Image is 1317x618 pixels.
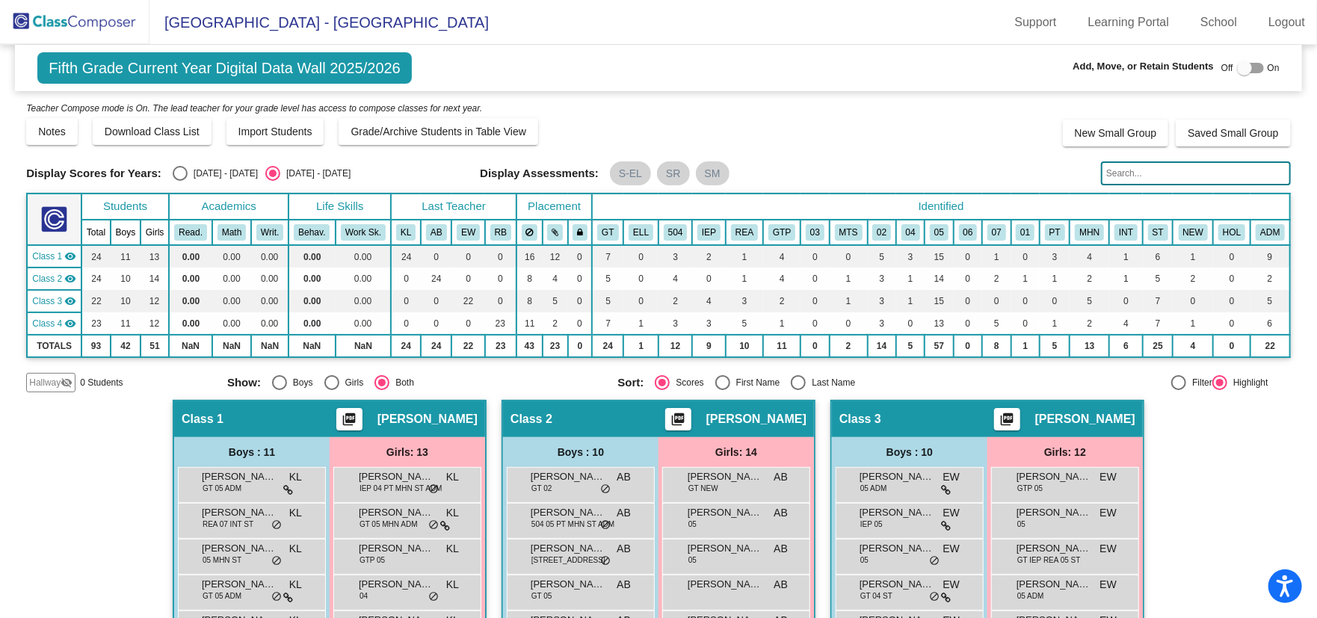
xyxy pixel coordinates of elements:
[623,245,658,268] td: 0
[901,224,920,241] button: 04
[726,312,763,335] td: 5
[657,161,689,185] mat-chip: SR
[763,290,801,312] td: 2
[1109,220,1143,245] th: Received Reading Intervention
[801,220,829,245] th: Black
[830,335,868,357] td: 2
[212,335,251,357] td: NaN
[692,245,726,268] td: 2
[391,290,421,312] td: 0
[396,224,416,241] button: KL
[896,290,925,312] td: 1
[516,335,543,357] td: 43
[592,312,623,335] td: 7
[457,224,480,241] button: EW
[490,224,511,241] button: RB
[141,245,169,268] td: 13
[982,268,1011,290] td: 2
[658,290,692,312] td: 2
[726,290,763,312] td: 3
[227,375,606,390] mat-radio-group: Select an option
[568,290,593,312] td: 0
[1218,224,1245,241] button: HOL
[868,312,896,335] td: 3
[280,167,351,180] div: [DATE] - [DATE]
[1173,335,1213,357] td: 4
[801,335,829,357] td: 0
[426,224,447,241] button: AB
[1213,220,1250,245] th: On hold with admissions
[1143,245,1173,268] td: 6
[1250,268,1289,290] td: 2
[1173,220,1213,245] th: New to COT
[763,245,801,268] td: 4
[141,268,169,290] td: 14
[868,290,896,312] td: 3
[1075,224,1104,241] button: MHN
[763,268,801,290] td: 4
[485,335,516,357] td: 23
[111,290,141,312] td: 10
[64,318,76,330] mat-icon: visibility
[658,245,692,268] td: 3
[954,312,982,335] td: 0
[1109,335,1143,357] td: 6
[801,268,829,290] td: 0
[1250,245,1289,268] td: 9
[998,412,1016,433] mat-icon: picture_as_pdf
[982,335,1011,357] td: 8
[105,126,200,137] span: Download Class List
[451,335,485,357] td: 22
[169,290,212,312] td: 0.00
[1109,290,1143,312] td: 0
[1250,312,1289,335] td: 6
[896,268,925,290] td: 1
[1221,61,1233,75] span: Off
[1256,10,1317,34] a: Logout
[623,312,658,335] td: 1
[141,290,169,312] td: 12
[1070,245,1109,268] td: 4
[64,250,76,262] mat-icon: visibility
[896,220,925,245] th: Hispanic
[212,245,251,268] td: 0.00
[1213,312,1250,335] td: 0
[421,220,451,245] th: Amy Bainbridge
[1070,290,1109,312] td: 5
[692,335,726,357] td: 9
[81,245,111,268] td: 24
[617,375,996,390] mat-radio-group: Select an option
[623,220,658,245] th: English Language Learner
[29,376,61,389] span: Hallway
[623,290,658,312] td: 0
[218,224,246,241] button: Math
[516,245,543,268] td: 16
[610,161,651,185] mat-chip: S-EL
[81,312,111,335] td: 23
[37,52,412,84] span: Fifth Grade Current Year Digital Data Wall 2025/2026
[1075,127,1157,139] span: New Small Group
[421,245,451,268] td: 0
[1109,245,1143,268] td: 1
[391,245,421,268] td: 24
[26,118,78,145] button: Notes
[27,245,81,268] td: Kristina Layman - No Class Name
[1011,268,1040,290] td: 1
[1076,10,1182,34] a: Learning Portal
[896,245,925,268] td: 3
[169,245,212,268] td: 0.00
[543,335,568,357] td: 23
[925,335,953,357] td: 57
[485,268,516,290] td: 0
[32,294,62,308] span: Class 3
[629,224,653,241] button: ELL
[351,126,526,137] span: Grade/Archive Students in Table View
[830,220,868,245] th: MTSS Process
[658,335,692,357] td: 12
[64,273,76,285] mat-icon: visibility
[835,224,863,241] button: MTS
[1070,312,1109,335] td: 2
[830,245,868,268] td: 0
[174,224,207,241] button: Read.
[451,312,485,335] td: 0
